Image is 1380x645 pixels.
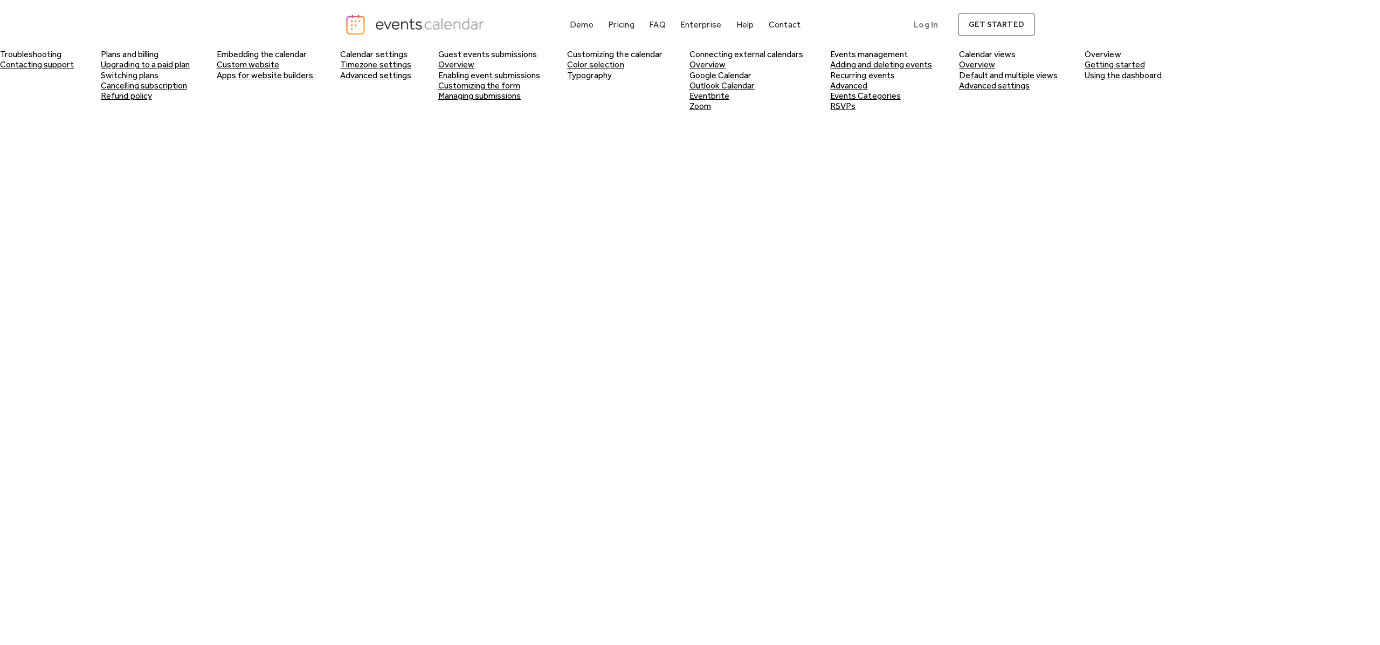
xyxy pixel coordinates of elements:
a: RSVPs [830,101,855,111]
a: Log In [903,13,949,36]
div: Connecting external calendars [689,49,804,59]
div: Calendar views [959,49,1058,59]
div: Pricing [608,22,634,28]
a: Recurring events [830,70,894,80]
a: Contact [764,17,805,32]
a: Enterprise [676,17,726,32]
a: Outlook Calendar [689,80,755,91]
div: Help [736,22,754,28]
a: Switching plans [101,70,158,80]
a: Adding and deleting events [830,59,932,70]
a: Overview [438,59,474,70]
a: Upgrading to a paid plan [101,59,189,70]
div: Plans and billing [101,49,189,59]
div: Guest events submissions [438,49,541,59]
a: Demo [565,17,598,32]
a: FAQ [645,17,670,32]
div: Demo [570,22,594,28]
a: home [345,13,487,36]
a: Zoom [689,101,711,111]
a: Advanced settings [340,70,411,80]
a: Using the dashboard [1085,70,1161,80]
a: Google Calendar [689,70,751,80]
a: Color selection [567,59,624,70]
div: Contact [769,22,801,28]
div: Calendar settings [340,49,411,59]
div: Enterprise [680,22,721,28]
a: Help [732,17,758,32]
a: Getting started [1085,59,1144,70]
div: FAQ [649,22,666,28]
div: Customizing the calendar [567,49,662,59]
div: Overview [1085,49,1161,59]
a: Cancelling subscription [101,80,187,91]
a: Advanced [830,80,867,91]
a: Events Categories [830,91,900,101]
a: Default and multiple views [959,70,1058,80]
a: Pricing [604,17,639,32]
a: get started [958,13,1035,36]
a: Advanced settings [959,80,1030,91]
a: Refund policy [101,91,151,101]
a: Managing submissions [438,91,521,101]
a: Typography [567,70,612,80]
a: Eventbrite [689,91,729,101]
div: Events management [830,49,932,59]
a: Overview [959,59,995,70]
a: Custom website [217,59,279,70]
div: Embedding the calendar [217,49,314,59]
a: Timezone settings [340,59,411,70]
a: Overview [689,59,726,70]
a: Apps for website builders [217,70,314,80]
a: Enabling event submissions [438,70,541,80]
a: Customizing the form [438,80,520,91]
